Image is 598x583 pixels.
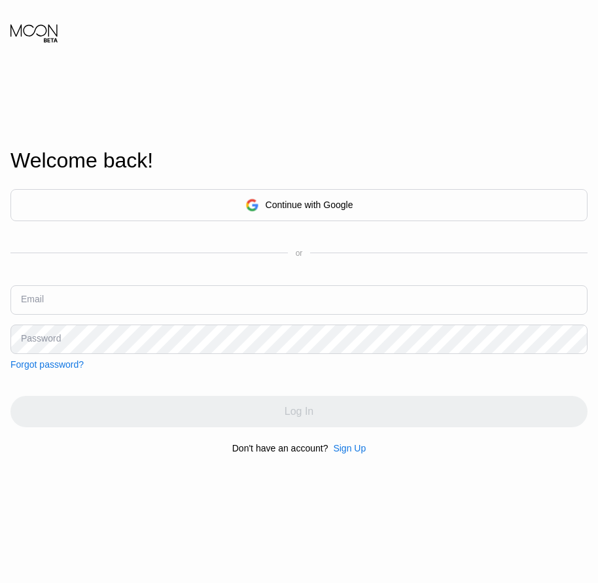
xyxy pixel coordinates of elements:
[10,149,588,173] div: Welcome back!
[21,294,44,304] div: Email
[266,200,353,210] div: Continue with Google
[10,359,84,370] div: Forgot password?
[333,443,366,453] div: Sign Up
[296,249,303,258] div: or
[10,189,588,221] div: Continue with Google
[232,443,328,453] div: Don't have an account?
[21,333,61,344] div: Password
[328,443,366,453] div: Sign Up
